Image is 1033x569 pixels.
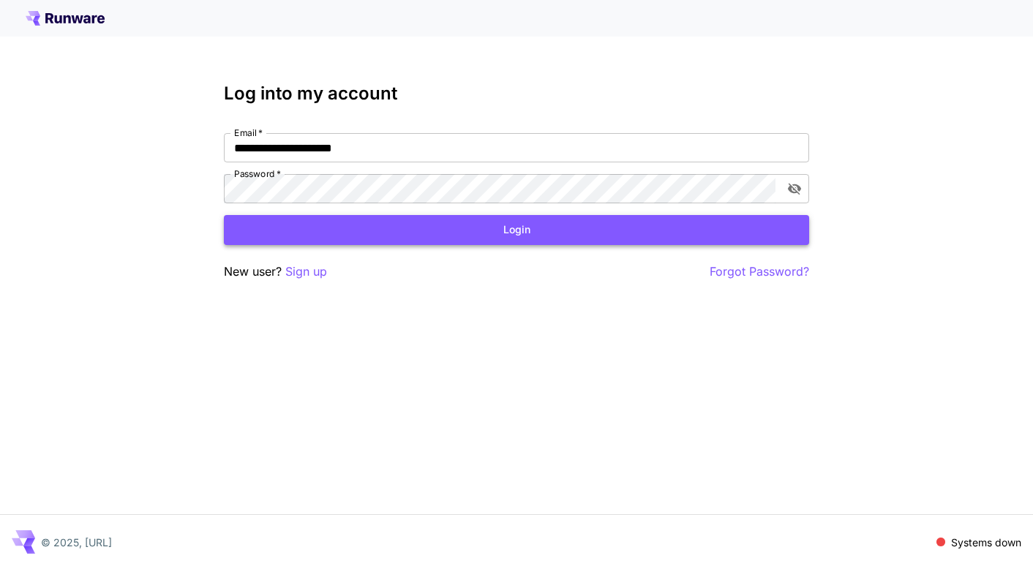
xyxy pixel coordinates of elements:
[224,83,809,104] h3: Log into my account
[234,167,281,180] label: Password
[951,535,1021,550] p: Systems down
[781,176,808,202] button: toggle password visibility
[710,263,809,281] button: Forgot Password?
[285,263,327,281] button: Sign up
[41,535,112,550] p: © 2025, [URL]
[234,127,263,139] label: Email
[224,215,809,245] button: Login
[224,263,327,281] p: New user?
